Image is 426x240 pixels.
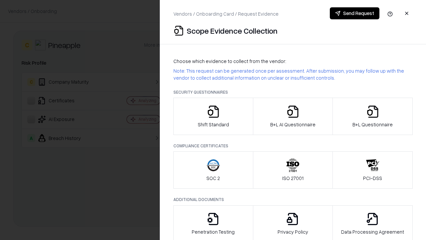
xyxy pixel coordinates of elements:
button: ISO 27001 [253,151,333,189]
p: Security Questionnaires [173,89,413,95]
button: SOC 2 [173,151,253,189]
p: Scope Evidence Collection [187,25,278,36]
p: Note: This request can be generated once per assessment. After submission, you may follow up with... [173,67,413,81]
button: B+L AI Questionnaire [253,98,333,135]
button: PCI-DSS [332,151,413,189]
p: Additional Documents [173,197,413,202]
p: Privacy Policy [278,228,308,235]
button: Shift Standard [173,98,253,135]
p: Choose which evidence to collect from the vendor: [173,58,413,65]
p: ISO 27001 [282,175,304,182]
p: Shift Standard [198,121,229,128]
button: Send Request [330,7,379,19]
button: B+L Questionnaire [332,98,413,135]
p: B+L Questionnaire [352,121,393,128]
p: SOC 2 [206,175,220,182]
p: Compliance Certificates [173,143,413,149]
p: B+L AI Questionnaire [270,121,316,128]
p: Vendors / Onboarding Card / Request Evidence [173,10,279,17]
p: Penetration Testing [192,228,235,235]
p: PCI-DSS [363,175,382,182]
p: Data Processing Agreement [341,228,404,235]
